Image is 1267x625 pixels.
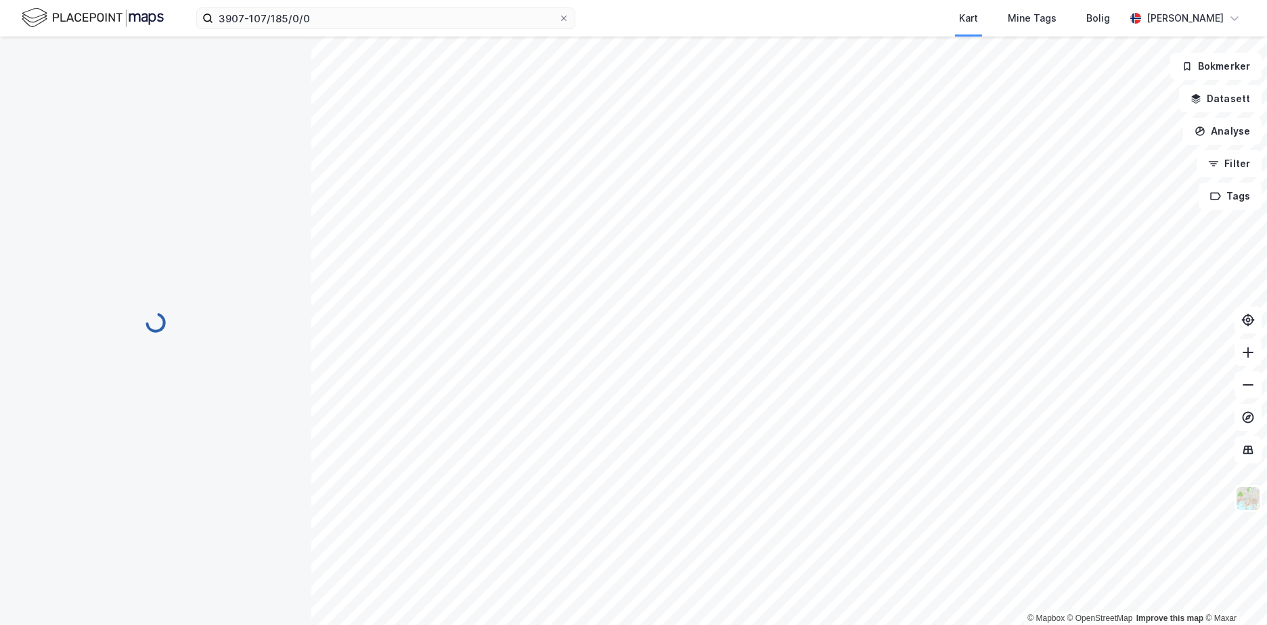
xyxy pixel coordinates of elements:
[22,6,164,30] img: logo.f888ab2527a4732fd821a326f86c7f29.svg
[1235,486,1261,511] img: Z
[1147,10,1224,26] div: [PERSON_NAME]
[1067,614,1133,623] a: OpenStreetMap
[1183,118,1262,145] button: Analyse
[213,8,558,28] input: Søk på adresse, matrikkel, gårdeiere, leietakere eller personer
[145,312,166,333] img: spinner.a6d8c91a73a9ac5275cf975e30b51cfb.svg
[1199,183,1262,210] button: Tags
[1136,614,1203,623] a: Improve this map
[1086,10,1110,26] div: Bolig
[1027,614,1065,623] a: Mapbox
[959,10,978,26] div: Kart
[1008,10,1057,26] div: Mine Tags
[1170,53,1262,80] button: Bokmerker
[1197,150,1262,177] button: Filter
[1179,85,1262,112] button: Datasett
[1199,560,1267,625] iframe: Chat Widget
